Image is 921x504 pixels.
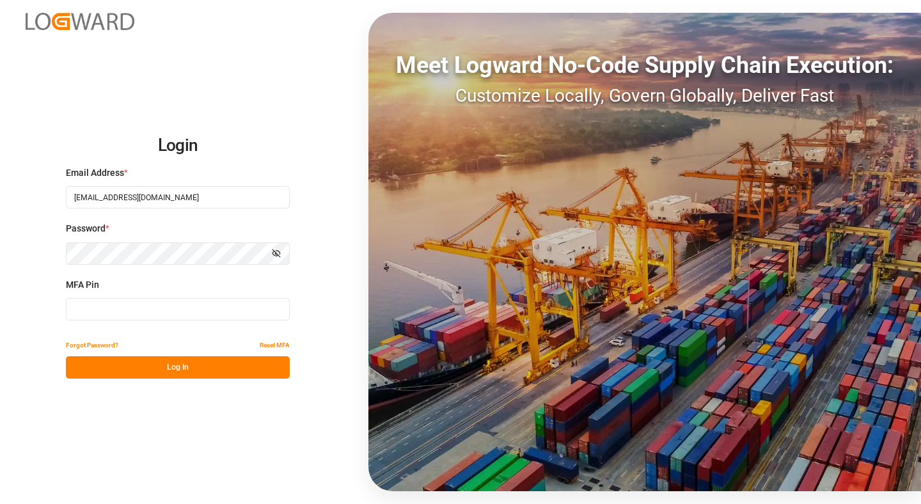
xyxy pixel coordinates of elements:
button: Reset MFA [260,334,290,356]
h2: Login [66,125,290,166]
input: Enter your email [66,186,290,209]
span: MFA Pin [66,278,99,292]
span: Password [66,222,106,235]
div: Customize Locally, Govern Globally, Deliver Fast [368,83,921,109]
button: Forgot Password? [66,334,118,356]
button: Log In [66,356,290,379]
span: Email Address [66,166,124,180]
div: Meet Logward No-Code Supply Chain Execution: [368,48,921,83]
img: Logward_new_orange.png [26,13,134,30]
